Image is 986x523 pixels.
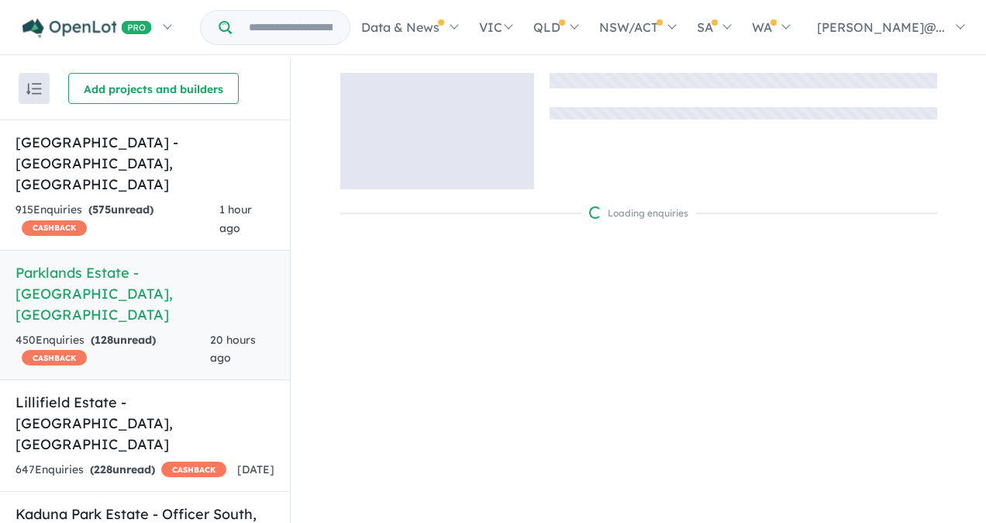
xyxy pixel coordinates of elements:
[16,132,274,195] h5: [GEOGRAPHIC_DATA] - [GEOGRAPHIC_DATA] , [GEOGRAPHIC_DATA]
[235,11,346,44] input: Try estate name, suburb, builder or developer
[16,262,274,325] h5: Parklands Estate - [GEOGRAPHIC_DATA] , [GEOGRAPHIC_DATA]
[90,462,155,476] strong: ( unread)
[92,203,111,216] span: 575
[26,83,42,95] img: sort.svg
[817,19,945,35] span: [PERSON_NAME]@...
[22,19,152,38] img: Openlot PRO Logo White
[237,462,274,476] span: [DATE]
[16,392,274,455] h5: Lillifield Estate - [GEOGRAPHIC_DATA] , [GEOGRAPHIC_DATA]
[22,220,87,236] span: CASHBACK
[22,350,87,365] span: CASHBACK
[16,201,219,238] div: 915 Enquir ies
[161,462,226,477] span: CASHBACK
[589,206,688,221] div: Loading enquiries
[88,203,153,216] strong: ( unread)
[210,333,256,365] span: 20 hours ago
[68,73,239,104] button: Add projects and builders
[94,462,112,476] span: 228
[91,333,156,347] strong: ( unread)
[16,331,210,369] div: 450 Enquir ies
[95,333,113,347] span: 128
[219,203,252,235] span: 1 hour ago
[16,461,226,480] div: 647 Enquir ies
